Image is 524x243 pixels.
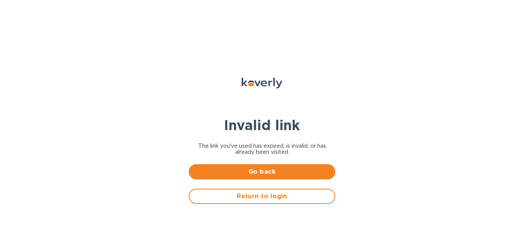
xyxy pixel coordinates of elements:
[195,167,329,176] span: Go back
[196,192,328,201] span: Return to login
[224,117,300,134] b: Invalid link
[189,189,335,204] button: Return to login
[242,78,282,88] img: Koverly
[189,164,335,179] button: Go back
[189,143,335,155] span: The link you've used has expired, is invalid, or has already been visited.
